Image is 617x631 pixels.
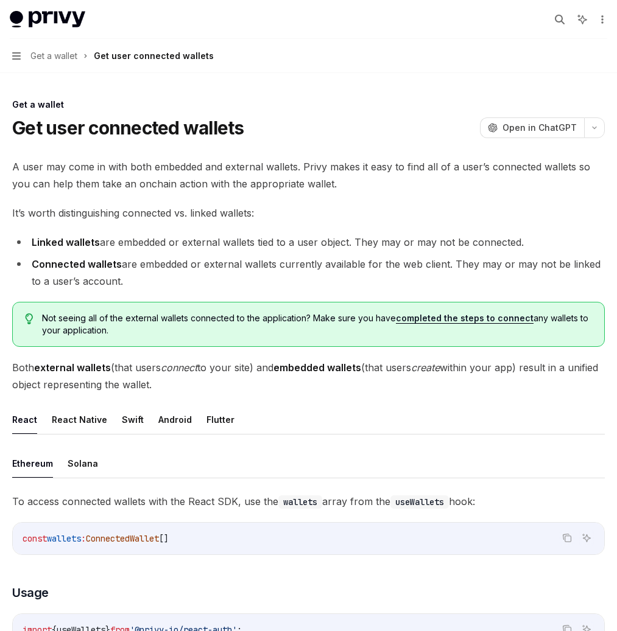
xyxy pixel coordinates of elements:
button: React Native [52,405,107,434]
img: light logo [10,11,85,28]
li: are embedded or external wallets currently available for the web client. They may or may not be l... [12,256,605,290]
svg: Tip [25,313,33,324]
button: Android [158,405,192,434]
div: Get user connected wallets [94,49,214,63]
span: wallets [47,533,81,544]
em: create [411,361,440,374]
button: React [12,405,37,434]
a: completed the steps to connect [396,313,534,324]
em: connect [161,361,197,374]
strong: external wallets [34,361,111,374]
button: Flutter [206,405,234,434]
li: are embedded or external wallets tied to a user object. They may or may not be connected. [12,234,605,251]
button: More actions [595,11,607,28]
span: : [81,533,86,544]
button: Solana [68,449,98,478]
span: Usage [12,584,49,601]
strong: embedded wallets [273,361,361,374]
span: [] [159,533,169,544]
strong: Linked wallets [32,236,100,248]
span: A user may come in with both embedded and external wallets. Privy makes it easy to find all of a ... [12,158,605,192]
button: Swift [122,405,144,434]
span: It’s worth distinguishing connected vs. linked wallets: [12,204,605,221]
span: ConnectedWallet [86,533,159,544]
span: Get a wallet [30,49,77,63]
div: Get a wallet [12,99,605,111]
strong: Connected wallets [32,258,122,270]
button: Copy the contents from the code block [559,530,575,546]
code: wallets [278,495,322,509]
span: const [23,533,47,544]
span: To access connected wallets with the React SDK, use the array from the hook: [12,493,605,510]
button: Ask AI [579,530,594,546]
span: Not seeing all of the external wallets connected to the application? Make sure you have any walle... [42,312,592,336]
button: Ethereum [12,449,53,478]
code: useWallets [390,495,449,509]
h1: Get user connected wallets [12,117,244,139]
span: Both (that users to your site) and (that users within your app) result in a unified object repres... [12,359,605,393]
button: Open in ChatGPT [480,117,584,138]
span: Open in ChatGPT [502,122,577,134]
